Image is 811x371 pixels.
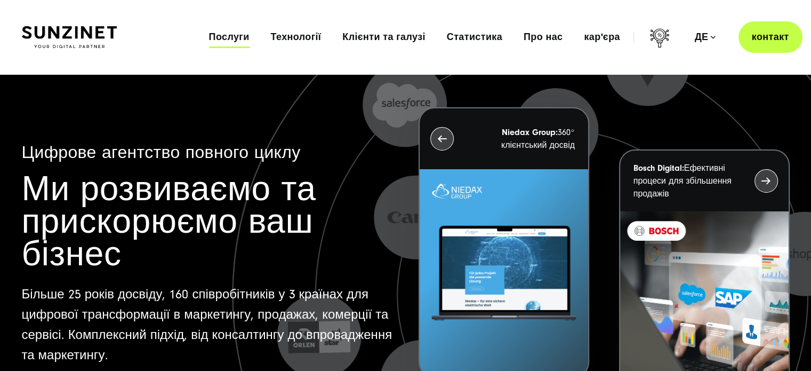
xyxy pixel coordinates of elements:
font: Ефективні процеси для збільшення продажів [633,163,732,199]
font: Niedax Group: [502,128,558,137]
font: Bosch Digital: [633,163,684,173]
font: Послуги [209,31,250,43]
font: кар'єра [584,31,620,43]
img: SUNZINET Цифрове агентство повного циклу [22,26,117,49]
font: Клієнти та галузі [342,31,425,43]
a: Послуги [209,32,250,43]
font: Технології [271,31,322,43]
font: Більше 25 років досвіду, 160 співробітників у 3 країнах для цифрової трансформації в маркетингу, ... [22,287,392,362]
a: кар'єра [584,32,620,43]
a: Про нас [524,32,563,43]
font: Цифрове агентство повного циклу [22,143,301,162]
a: Технології [271,32,322,43]
font: контакт [752,31,789,43]
a: Клієнти та галузі [342,32,425,43]
a: Статистика [447,32,502,43]
a: контакт [738,21,802,53]
font: де [695,31,709,43]
font: Про нас [524,31,563,43]
font: Статистика [447,31,502,43]
font: Ми розвиваємо та прискорюємо ваш бізнес [22,170,316,274]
